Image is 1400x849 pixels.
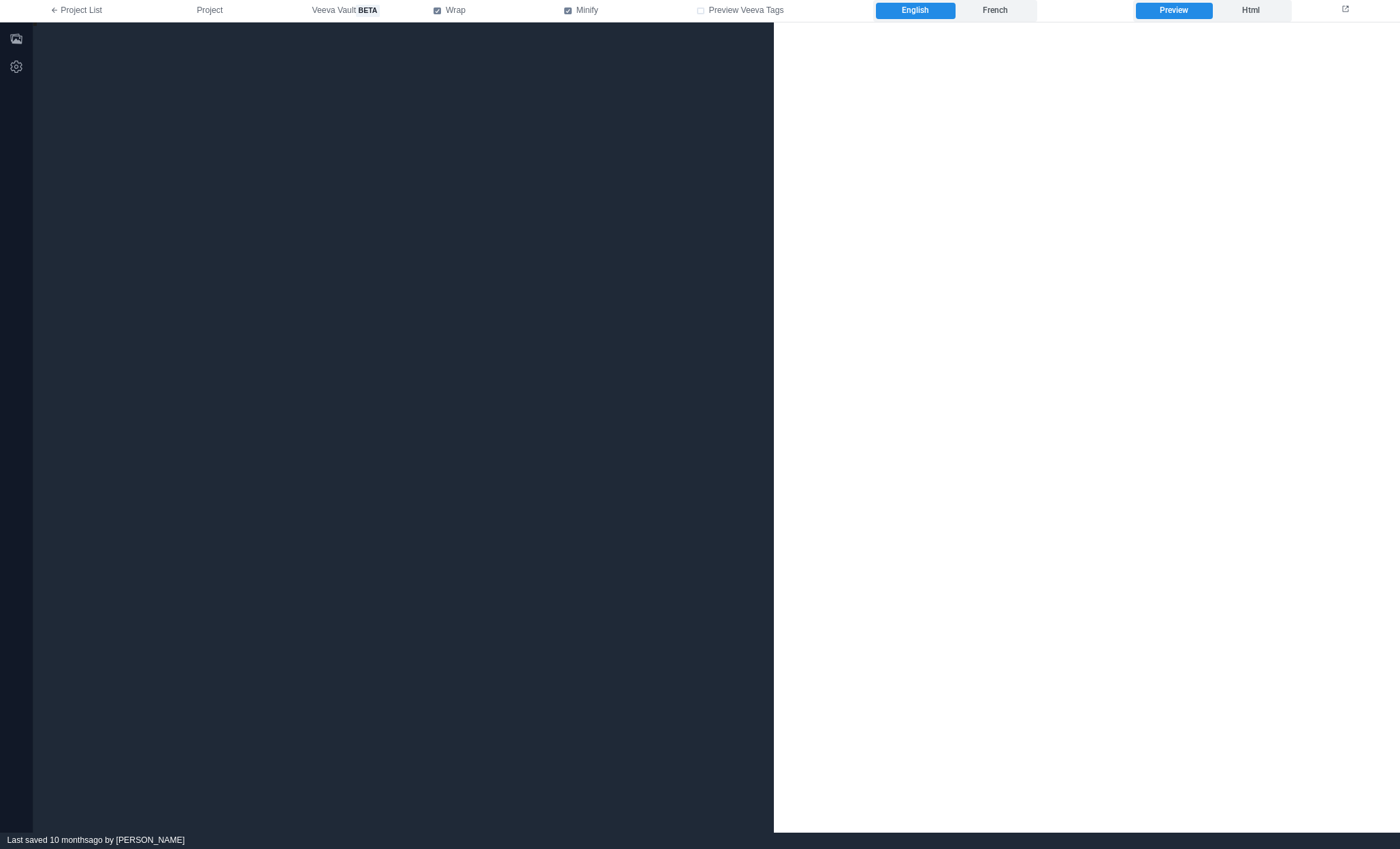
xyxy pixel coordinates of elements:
iframe: preview [774,22,1400,833]
label: French [956,3,1035,19]
label: English [876,3,955,19]
span: Project [197,5,223,17]
span: beta [356,5,380,17]
span: Wrap [446,5,466,17]
span: Veeva Vault [312,5,380,17]
span: Minify [576,5,598,17]
label: Html [1213,3,1289,19]
label: Preview [1136,3,1212,19]
span: Preview Veeva Tags [709,5,784,17]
